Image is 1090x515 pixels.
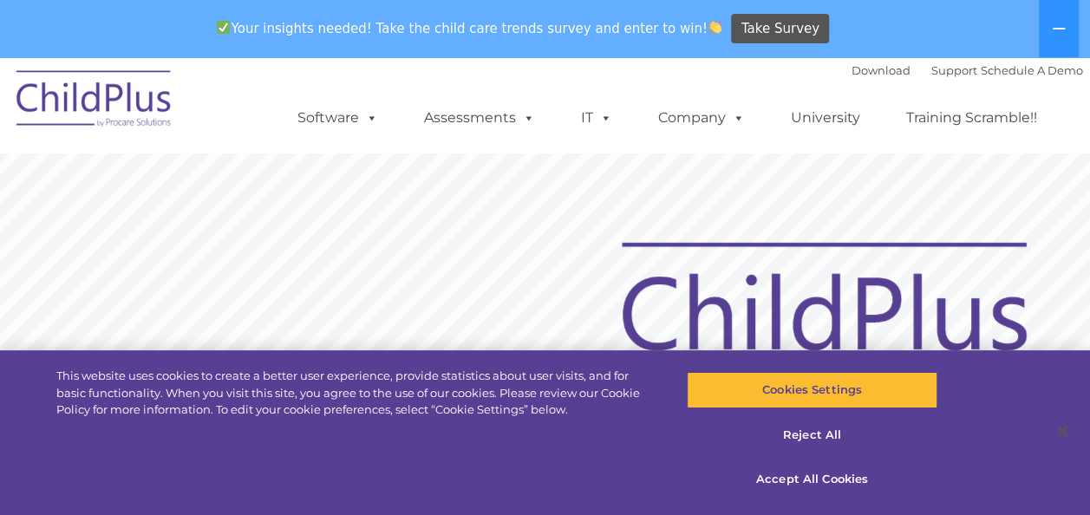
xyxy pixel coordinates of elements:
a: Company [641,101,762,135]
a: Training Scramble!! [889,101,1054,135]
a: IT [564,101,630,135]
a: Schedule A Demo [981,63,1083,77]
button: Close [1043,412,1081,450]
div: This website uses cookies to create a better user experience, provide statistics about user visit... [56,368,654,419]
a: Software [280,101,395,135]
a: Assessments [407,101,552,135]
img: ✅ [217,21,230,34]
font: | [852,63,1083,77]
a: Download [852,63,911,77]
button: Reject All [687,417,937,453]
span: Your insights needed! Take the child care trends survey and enter to win! [210,11,729,45]
a: Support [931,63,977,77]
span: Take Survey [741,14,819,44]
a: Take Survey [731,14,829,44]
img: 👏 [708,21,721,34]
a: University [773,101,878,135]
button: Cookies Settings [687,372,937,408]
button: Accept All Cookies [687,461,937,498]
img: ChildPlus by Procare Solutions [8,58,181,145]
